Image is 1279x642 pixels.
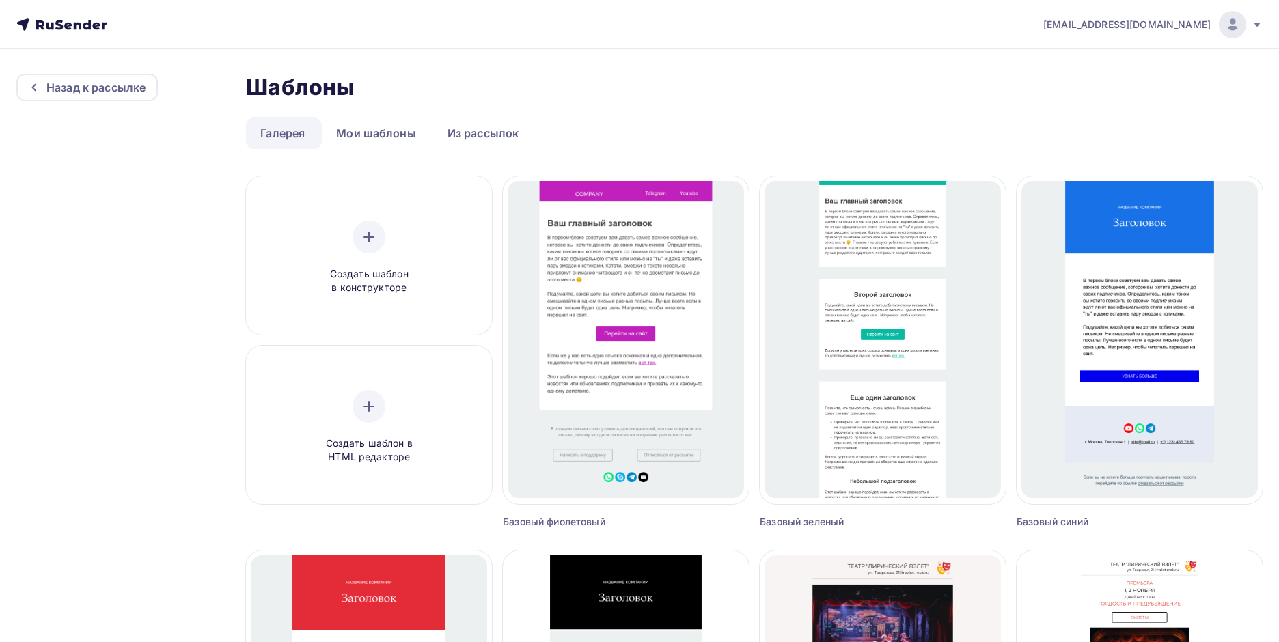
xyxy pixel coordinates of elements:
span: [EMAIL_ADDRESS][DOMAIN_NAME] [1043,18,1211,31]
span: Создать шаблон в HTML редакторе [304,436,434,464]
div: Базовый зеленый [760,515,944,529]
a: Мои шаблоны [322,117,430,149]
a: Галерея [246,117,319,149]
div: Базовый фиолетовый [503,515,687,529]
a: [EMAIL_ADDRESS][DOMAIN_NAME] [1043,11,1263,38]
span: Создать шаблон в конструкторе [304,267,434,295]
div: Назад к рассылке [46,79,146,96]
div: Базовый синий [1017,515,1201,529]
a: Из рассылок [433,117,534,149]
h2: Шаблоны [246,74,355,101]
